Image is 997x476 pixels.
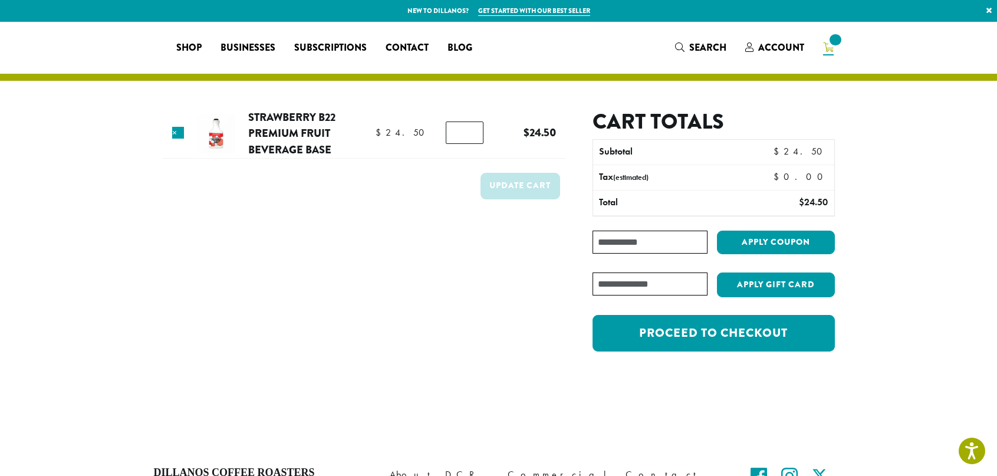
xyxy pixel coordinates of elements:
[376,126,386,139] span: $
[613,172,649,182] small: (estimated)
[167,38,211,57] a: Shop
[176,41,202,55] span: Shop
[758,41,804,54] span: Account
[799,196,828,208] bdi: 24.50
[481,173,560,199] button: Update cart
[478,6,590,16] a: Get started with our best seller
[524,124,556,140] bdi: 24.50
[197,114,235,153] img: Strawberry B22 Premium Fruit Beverage Base
[294,41,367,55] span: Subscriptions
[448,41,472,55] span: Blog
[593,191,738,215] th: Total
[774,145,784,157] span: $
[774,145,828,157] bdi: 24.50
[376,126,430,139] bdi: 24.50
[717,231,835,255] button: Apply coupon
[689,41,726,54] span: Search
[172,127,184,139] a: Remove this item
[593,109,834,134] h2: Cart totals
[593,140,738,165] th: Subtotal
[221,41,275,55] span: Businesses
[593,315,834,352] a: Proceed to checkout
[774,170,784,183] span: $
[774,170,828,183] bdi: 0.00
[666,38,736,57] a: Search
[593,165,764,190] th: Tax
[717,273,835,297] button: Apply Gift Card
[386,41,429,55] span: Contact
[248,109,335,157] a: Strawberry B22 Premium Fruit Beverage Base
[524,124,529,140] span: $
[799,196,804,208] span: $
[446,122,483,144] input: Product quantity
